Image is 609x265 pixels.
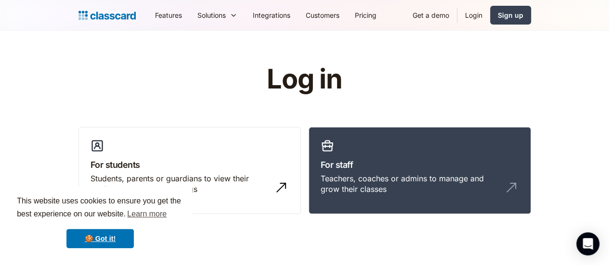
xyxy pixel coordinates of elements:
[298,4,347,26] a: Customers
[309,127,531,215] a: For staffTeachers, coaches or admins to manage and grow their classes
[152,64,457,94] h1: Log in
[126,207,168,221] a: learn more about cookies
[405,4,457,26] a: Get a demo
[91,173,270,195] div: Students, parents or guardians to view their profile and manage bookings
[321,173,500,195] div: Teachers, coaches or admins to manage and grow their classes
[190,4,245,26] div: Solutions
[576,232,599,255] div: Open Intercom Messenger
[78,127,301,215] a: For studentsStudents, parents or guardians to view their profile and manage bookings
[245,4,298,26] a: Integrations
[17,195,183,221] span: This website uses cookies to ensure you get the best experience on our website.
[347,4,384,26] a: Pricing
[8,186,193,257] div: cookieconsent
[78,9,136,22] a: home
[498,10,523,20] div: Sign up
[197,10,226,20] div: Solutions
[490,6,531,25] a: Sign up
[66,229,134,248] a: dismiss cookie message
[457,4,490,26] a: Login
[91,158,289,171] h3: For students
[321,158,519,171] h3: For staff
[147,4,190,26] a: Features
